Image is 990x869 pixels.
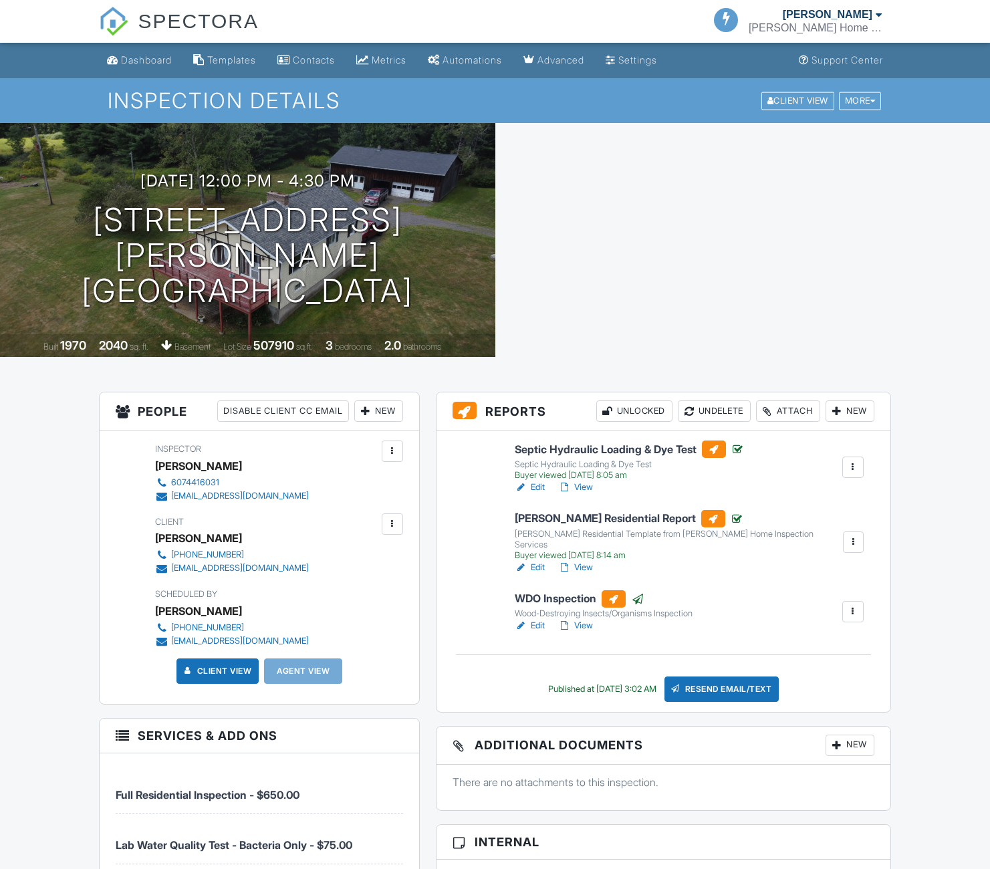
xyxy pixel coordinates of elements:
[783,8,872,21] div: [PERSON_NAME]
[155,444,201,454] span: Inspector
[826,400,874,422] div: New
[760,95,838,105] a: Client View
[140,172,355,190] h3: [DATE] 12:00 pm - 4:30 pm
[372,54,406,66] div: Metrics
[188,48,261,73] a: Templates
[130,342,148,352] span: sq. ft.
[43,342,58,352] span: Built
[812,54,883,66] div: Support Center
[558,561,593,574] a: View
[99,7,128,36] img: The Best Home Inspection Software - Spectora
[207,54,256,66] div: Templates
[515,550,842,561] div: Buyer viewed [DATE] 8:14 am
[155,548,309,562] a: [PHONE_NUMBER]
[155,528,242,548] div: [PERSON_NAME]
[155,517,184,527] span: Client
[155,589,217,599] span: Scheduled By
[437,392,890,430] h3: Reports
[116,814,403,864] li: Service: Lab Water Quality Test - Bacteria Only
[515,590,693,608] h6: WDO Inspection
[217,400,349,422] div: Disable Client CC Email
[515,510,842,527] h6: [PERSON_NAME] Residential Report
[171,636,309,646] div: [EMAIL_ADDRESS][DOMAIN_NAME]
[596,400,672,422] div: Unlocked
[138,7,259,35] span: SPECTORA
[515,608,693,619] div: Wood-Destroying Insects/Organisms Inspection
[171,622,244,633] div: [PHONE_NUMBER]
[155,634,309,648] a: [EMAIL_ADDRESS][DOMAIN_NAME]
[293,54,335,66] div: Contacts
[272,48,340,73] a: Contacts
[155,562,309,575] a: [EMAIL_ADDRESS][DOMAIN_NAME]
[761,92,834,110] div: Client View
[515,619,545,632] a: Edit
[354,400,403,422] div: New
[537,54,584,66] div: Advanced
[171,563,309,574] div: [EMAIL_ADDRESS][DOMAIN_NAME]
[223,342,251,352] span: Lot Size
[296,342,313,352] span: sq.ft.
[749,21,882,35] div: Kincaid Home Inspection Services
[100,392,419,430] h3: People
[678,400,751,422] div: Undelete
[422,48,507,73] a: Automations (Basic)
[403,342,441,352] span: bathrooms
[756,400,820,422] div: Attach
[100,719,419,753] h3: Services & Add ons
[518,48,590,73] a: Advanced
[21,203,474,308] h1: [STREET_ADDRESS][PERSON_NAME] [GEOGRAPHIC_DATA]
[558,619,593,632] a: View
[108,89,882,112] h1: Inspection Details
[121,54,172,66] div: Dashboard
[515,481,545,494] a: Edit
[515,590,693,620] a: WDO Inspection Wood-Destroying Insects/Organisms Inspection
[793,48,888,73] a: Support Center
[116,838,352,852] span: Lab Water Quality Test - Bacteria Only - $75.00
[102,48,177,73] a: Dashboard
[437,825,890,860] h3: Internal
[60,338,86,352] div: 1970
[548,684,656,695] div: Published at [DATE] 3:02 AM
[515,470,745,481] div: Buyer viewed [DATE] 8:05 am
[443,54,502,66] div: Automations
[453,775,874,789] p: There are no attachments to this inspection.
[155,456,242,476] div: [PERSON_NAME]
[99,338,128,352] div: 2040
[155,489,309,503] a: [EMAIL_ADDRESS][DOMAIN_NAME]
[171,477,219,488] div: 6074416031
[181,664,252,678] a: Client View
[618,54,657,66] div: Settings
[335,342,372,352] span: bedrooms
[515,441,745,458] h6: Septic Hydraulic Loading & Dye Test
[558,481,593,494] a: View
[171,549,244,560] div: [PHONE_NUMBER]
[437,727,890,765] h3: Additional Documents
[826,735,874,756] div: New
[515,561,545,574] a: Edit
[253,338,294,352] div: 507910
[515,510,842,561] a: [PERSON_NAME] Residential Report [PERSON_NAME] Residential Template from [PERSON_NAME] Home Inspe...
[171,491,309,501] div: [EMAIL_ADDRESS][DOMAIN_NAME]
[515,441,745,481] a: Septic Hydraulic Loading & Dye Test Septic Hydraulic Loading & Dye Test Buyer viewed [DATE] 8:05 am
[664,676,779,702] div: Resend Email/Text
[116,788,299,801] span: Full Residential Inspection - $650.00
[155,621,309,634] a: [PHONE_NUMBER]
[384,338,401,352] div: 2.0
[155,601,242,621] div: [PERSON_NAME]
[326,338,333,352] div: 3
[116,763,403,814] li: Service: Full Residential Inspection
[99,20,259,45] a: SPECTORA
[515,529,842,550] div: [PERSON_NAME] Residential Template from [PERSON_NAME] Home Inspection Services
[174,342,211,352] span: basement
[515,459,745,470] div: Septic Hydraulic Loading & Dye Test
[839,92,882,110] div: More
[600,48,662,73] a: Settings
[155,476,309,489] a: 6074416031
[351,48,412,73] a: Metrics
